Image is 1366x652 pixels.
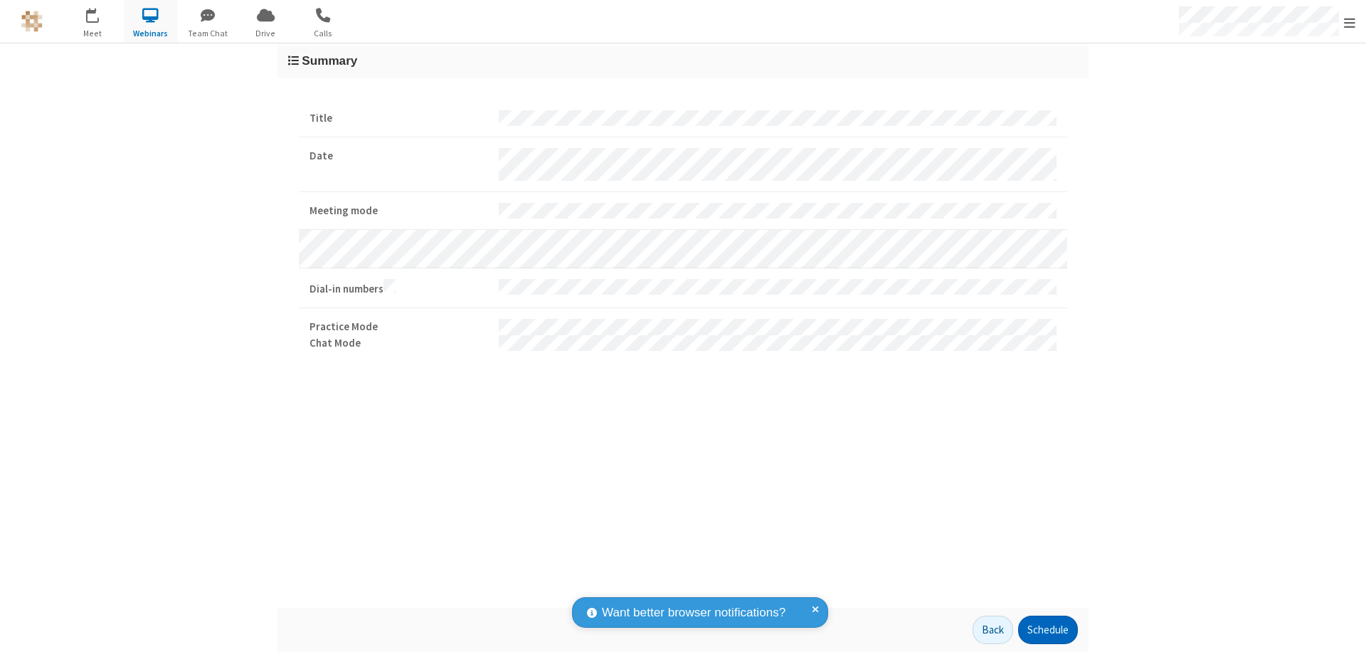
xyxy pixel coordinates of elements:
span: Webinars [124,27,177,40]
span: Meet [66,27,120,40]
strong: Dial-in numbers [309,279,488,298]
span: Summary [302,53,357,68]
strong: Title [309,110,488,127]
span: Calls [297,27,350,40]
span: Drive [239,27,292,40]
img: QA Selenium DO NOT DELETE OR CHANGE [21,11,43,32]
button: Back [973,616,1013,644]
button: Schedule [1018,616,1078,644]
strong: Chat Mode [309,335,488,352]
strong: Date [309,148,488,164]
strong: Practice Mode [309,319,488,335]
span: Team Chat [181,27,235,40]
span: Want better browser notifications? [602,604,785,622]
div: 7 [96,8,105,19]
iframe: Chat [1330,615,1355,642]
strong: Meeting mode [309,203,488,219]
